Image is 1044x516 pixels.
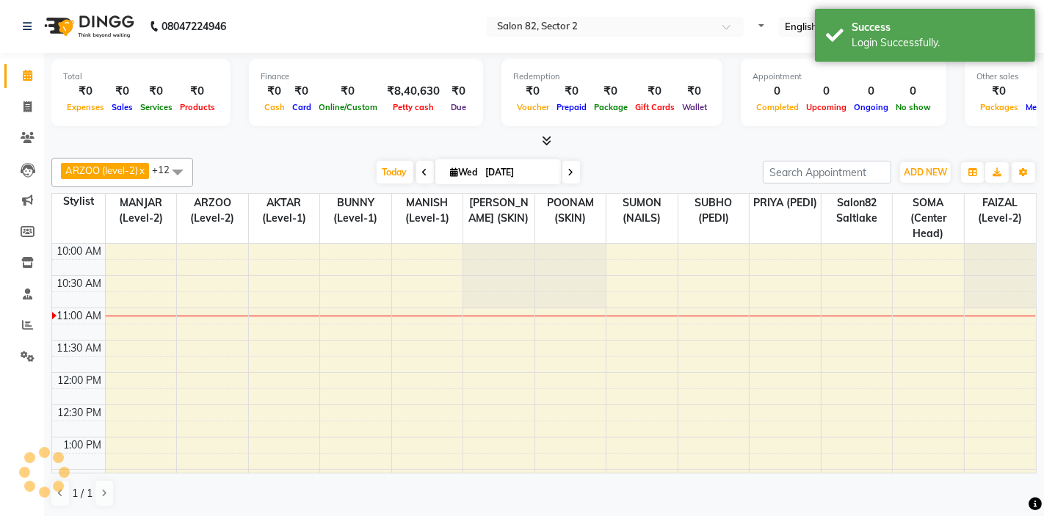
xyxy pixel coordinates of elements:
[61,470,105,485] div: 1:30 PM
[590,102,631,112] span: Package
[72,486,93,501] span: 1 / 1
[177,194,248,228] span: ARZOO (level-2)
[108,102,137,112] span: Sales
[54,276,105,291] div: 10:30 AM
[261,70,471,83] div: Finance
[753,102,802,112] span: Completed
[176,102,219,112] span: Products
[753,83,802,100] div: 0
[678,102,711,112] span: Wallet
[513,70,711,83] div: Redemption
[63,102,108,112] span: Expenses
[822,194,893,228] span: Salon82 saltlake
[389,102,438,112] span: Petty cash
[152,164,181,175] span: +12
[381,83,446,100] div: ₹8,40,630
[54,341,105,356] div: 11:30 AM
[261,83,289,100] div: ₹0
[892,102,935,112] span: No show
[54,244,105,259] div: 10:00 AM
[763,161,891,183] input: Search Appointment
[590,83,631,100] div: ₹0
[965,194,1036,228] span: FAIZAL (level-2)
[249,194,320,228] span: AKTAR (level-1)
[65,164,138,176] span: ARZOO (level-2)
[904,167,947,178] span: ADD NEW
[176,83,219,100] div: ₹0
[535,194,606,228] span: POONAM (SKIN)
[106,194,177,228] span: MANJAR (Level-2)
[55,373,105,388] div: 12:00 PM
[631,102,678,112] span: Gift Cards
[893,194,964,243] span: SOMA (Center Head)
[482,161,555,183] input: 2025-09-03
[261,102,289,112] span: Cash
[900,162,951,183] button: ADD NEW
[753,70,935,83] div: Appointment
[446,83,471,100] div: ₹0
[553,83,590,100] div: ₹0
[315,83,381,100] div: ₹0
[631,83,678,100] div: ₹0
[315,102,381,112] span: Online/Custom
[52,194,105,209] div: Stylist
[976,83,1022,100] div: ₹0
[320,194,391,228] span: BUNNY (level-1)
[553,102,590,112] span: Prepaid
[63,83,108,100] div: ₹0
[850,83,892,100] div: 0
[447,167,482,178] span: Wed
[137,83,176,100] div: ₹0
[162,6,226,47] b: 08047224946
[289,83,315,100] div: ₹0
[750,194,821,212] span: PRIYA (PEDI)
[678,194,750,228] span: SUBHO (PEDI)
[678,83,711,100] div: ₹0
[37,6,138,47] img: logo
[606,194,678,228] span: SUMON (NAILS)
[447,102,470,112] span: Due
[852,35,1024,51] div: Login Successfully.
[802,102,850,112] span: Upcoming
[289,102,315,112] span: Card
[513,83,553,100] div: ₹0
[852,20,1024,35] div: Success
[63,70,219,83] div: Total
[108,83,137,100] div: ₹0
[463,194,534,228] span: [PERSON_NAME] (SKIN)
[976,102,1022,112] span: Packages
[892,83,935,100] div: 0
[55,405,105,421] div: 12:30 PM
[137,102,176,112] span: Services
[138,164,145,176] a: x
[54,308,105,324] div: 11:00 AM
[61,437,105,453] div: 1:00 PM
[850,102,892,112] span: Ongoing
[513,102,553,112] span: Voucher
[377,161,413,183] span: Today
[392,194,463,228] span: MANISH (level-1)
[802,83,850,100] div: 0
